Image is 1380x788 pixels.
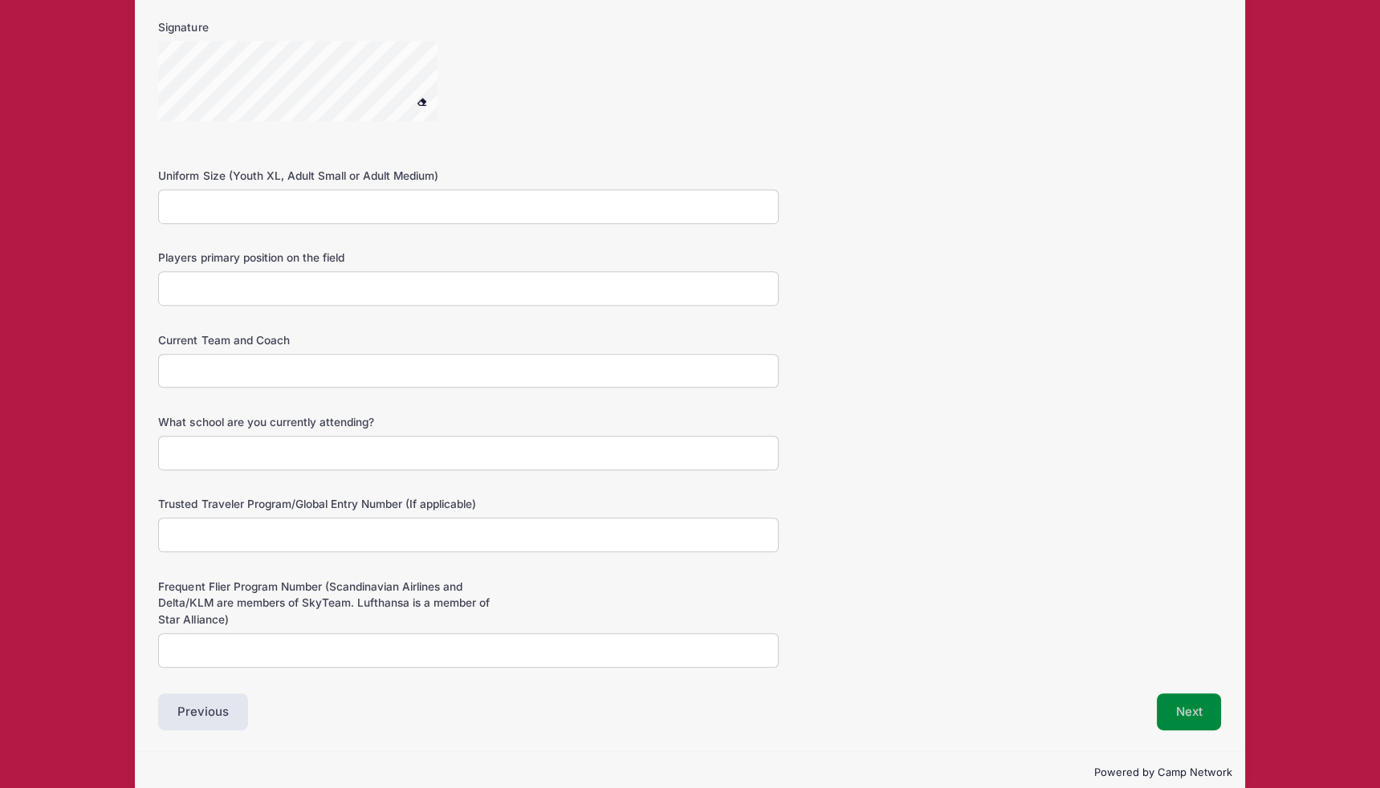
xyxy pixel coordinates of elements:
label: Frequent Flier Program Number (Scandinavian Airlines and Delta/KLM are members of SkyTeam. Luftha... [158,579,512,628]
label: What school are you currently attending? [158,414,512,430]
button: Previous [158,693,248,730]
label: Players primary position on the field [158,250,512,266]
label: Trusted Traveler Program/Global Entry Number (If applicable) [158,496,512,512]
label: Uniform Size (Youth XL, Adult Small or Adult Medium) [158,168,512,184]
p: Powered by Camp Network [148,765,1231,781]
label: Signature [158,19,512,35]
label: Current Team and Coach [158,332,512,348]
button: Next [1157,693,1222,730]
